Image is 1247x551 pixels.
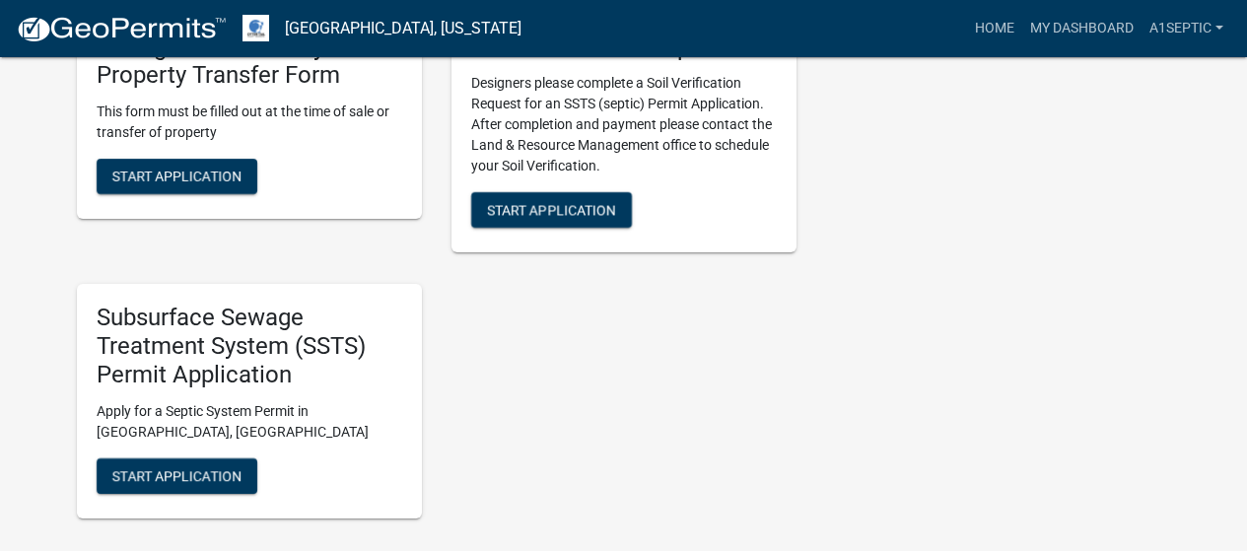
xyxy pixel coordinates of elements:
p: Designers please complete a Soil Verification Request for an SSTS (septic) Permit Application. Af... [471,73,777,176]
h5: Subsurface Sewage Treatment System (SSTS) Permit Application [97,304,402,388]
p: Apply for a Septic System Permit in [GEOGRAPHIC_DATA], [GEOGRAPHIC_DATA] [97,401,402,443]
button: Start Application [471,192,632,228]
button: Start Application [97,458,257,494]
a: A1SEPTIC [1142,10,1231,47]
p: This form must be filled out at the time of sale or transfer of property [97,102,402,143]
span: Start Application [112,467,242,483]
span: Start Application [112,169,242,184]
a: Home [967,10,1022,47]
img: Otter Tail County, Minnesota [242,15,269,41]
a: My Dashboard [1022,10,1142,47]
button: Start Application [97,159,257,194]
a: [GEOGRAPHIC_DATA], [US_STATE] [285,12,521,45]
h5: Sewage Treatment System Property Transfer Form [97,34,402,91]
span: Start Application [487,202,616,218]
